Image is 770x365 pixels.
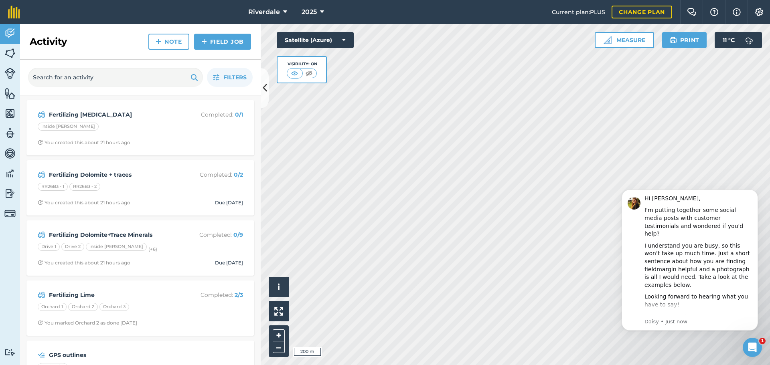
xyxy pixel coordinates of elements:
strong: Fertilizing Dolomite+Trace Minerals [49,230,176,239]
div: inside [PERSON_NAME] [86,243,147,251]
span: Current plan : PLUS [552,8,605,16]
span: 11 ° C [723,32,735,48]
img: svg+xml;base64,PD94bWwgdmVyc2lvbj0iMS4wIiBlbmNvZGluZz0idXRmLTgiPz4KPCEtLSBHZW5lcmF0b3I6IEFkb2JlIE... [4,167,16,179]
strong: 0 / 9 [233,231,243,238]
img: Clock with arrow pointing clockwise [38,260,43,265]
img: svg+xml;base64,PD94bWwgdmVyc2lvbj0iMS4wIiBlbmNvZGluZz0idXRmLTgiPz4KPCEtLSBHZW5lcmF0b3I6IEFkb2JlIE... [38,290,45,300]
span: Riverdale [248,7,280,17]
img: svg+xml;base64,PHN2ZyB4bWxucz0iaHR0cDovL3d3dy53My5vcmcvMjAwMC9zdmciIHdpZHRoPSIxNCIgaGVpZ2h0PSIyNC... [201,37,207,46]
a: Fertilizing LimeCompleted: 2/3Orchard 1Orchard 2Orchard 3Clock with arrow pointing clockwiseYou m... [31,285,249,331]
img: svg+xml;base64,PD94bWwgdmVyc2lvbj0iMS4wIiBlbmNvZGluZz0idXRmLTgiPz4KPCEtLSBHZW5lcmF0b3I6IEFkb2JlIE... [38,110,45,119]
img: A question mark icon [709,8,719,16]
span: i [278,282,280,292]
a: Fertilizing [MEDICAL_DATA]Completed: 0/1inside [PERSON_NAME]Clock with arrow pointing clockwiseYo... [31,105,249,151]
img: svg+xml;base64,PHN2ZyB4bWxucz0iaHR0cDovL3d3dy53My5vcmcvMjAwMC9zdmciIHdpZHRoPSIxNyIgaGVpZ2h0PSIxNy... [733,7,741,17]
strong: GPS outlines [49,351,176,359]
img: svg+xml;base64,PHN2ZyB4bWxucz0iaHR0cDovL3d3dy53My5vcmcvMjAwMC9zdmciIHdpZHRoPSI1NiIgaGVpZ2h0PSI2MC... [4,87,16,99]
img: svg+xml;base64,PD94bWwgdmVyc2lvbj0iMS4wIiBlbmNvZGluZz0idXRmLTgiPz4KPCEtLSBHZW5lcmF0b3I6IEFkb2JlIE... [4,68,16,79]
img: svg+xml;base64,PHN2ZyB4bWxucz0iaHR0cDovL3d3dy53My5vcmcvMjAwMC9zdmciIHdpZHRoPSI1MCIgaGVpZ2h0PSI0MC... [304,69,314,77]
img: fieldmargin Logo [8,6,20,18]
img: svg+xml;base64,PD94bWwgdmVyc2lvbj0iMS4wIiBlbmNvZGluZz0idXRmLTgiPz4KPCEtLSBHZW5lcmF0b3I6IEFkb2JlIE... [741,32,757,48]
iframe: Intercom notifications message [610,177,770,343]
img: Two speech bubbles overlapping with the left bubble in the forefront [687,8,697,16]
p: Completed : [179,230,243,239]
div: Orchard 2 [68,303,98,311]
div: You created this about 21 hours ago [38,139,130,146]
button: Print [662,32,707,48]
img: svg+xml;base64,PHN2ZyB4bWxucz0iaHR0cDovL3d3dy53My5vcmcvMjAwMC9zdmciIHdpZHRoPSIxOSIgaGVpZ2h0PSIyNC... [190,73,198,82]
img: Ruler icon [604,36,612,44]
strong: 2 / 3 [235,291,243,298]
div: RR26B3 - 2 [69,183,100,191]
img: svg+xml;base64,PHN2ZyB4bWxucz0iaHR0cDovL3d3dy53My5vcmcvMjAwMC9zdmciIHdpZHRoPSI1NiIgaGVpZ2h0PSI2MC... [4,47,16,59]
a: Field Job [194,34,251,50]
div: RR26B3 - 1 [38,183,68,191]
div: Due [DATE] [215,200,243,206]
strong: 0 / 2 [234,171,243,178]
div: You marked Orchard 2 as done [DATE] [38,320,137,326]
a: Change plan [612,6,672,18]
img: svg+xml;base64,PD94bWwgdmVyc2lvbj0iMS4wIiBlbmNvZGluZz0idXRmLTgiPz4KPCEtLSBHZW5lcmF0b3I6IEFkb2JlIE... [4,208,16,219]
button: Measure [595,32,654,48]
a: Note [148,34,189,50]
button: + [273,329,285,341]
div: Drive 2 [61,243,84,251]
div: You created this about 21 hours ago [38,200,130,206]
strong: 0 / 1 [235,111,243,118]
button: Filters [207,68,253,87]
p: Completed : [179,110,243,119]
img: svg+xml;base64,PD94bWwgdmVyc2lvbj0iMS4wIiBlbmNvZGluZz0idXRmLTgiPz4KPCEtLSBHZW5lcmF0b3I6IEFkb2JlIE... [38,350,45,360]
strong: Fertilizing Lime [49,290,176,299]
span: 2025 [302,7,317,17]
button: 11 °C [715,32,762,48]
img: Clock with arrow pointing clockwise [38,200,43,205]
img: Clock with arrow pointing clockwise [38,320,43,325]
img: svg+xml;base64,PD94bWwgdmVyc2lvbj0iMS4wIiBlbmNvZGluZz0idXRmLTgiPz4KPCEtLSBHZW5lcmF0b3I6IEFkb2JlIE... [38,230,45,240]
img: svg+xml;base64,PD94bWwgdmVyc2lvbj0iMS4wIiBlbmNvZGluZz0idXRmLTgiPz4KPCEtLSBHZW5lcmF0b3I6IEFkb2JlIE... [38,170,45,179]
iframe: Intercom live chat [743,338,762,357]
div: Orchard 3 [99,303,129,311]
p: Completed : [179,170,243,179]
div: Due [DATE] [215,260,243,266]
div: inside [PERSON_NAME] [38,123,99,131]
div: Drive 1 [38,243,60,251]
img: svg+xml;base64,PHN2ZyB4bWxucz0iaHR0cDovL3d3dy53My5vcmcvMjAwMC9zdmciIHdpZHRoPSIxNCIgaGVpZ2h0PSIyNC... [156,37,161,46]
div: Orchard 1 [38,303,67,311]
div: You created this about 21 hours ago [38,260,130,266]
button: Satellite (Azure) [277,32,354,48]
img: svg+xml;base64,PD94bWwgdmVyc2lvbj0iMS4wIiBlbmNvZGluZz0idXRmLTgiPz4KPCEtLSBHZW5lcmF0b3I6IEFkb2JlIE... [4,27,16,39]
strong: Fertilizing Dolomite + traces [49,170,176,179]
img: svg+xml;base64,PD94bWwgdmVyc2lvbj0iMS4wIiBlbmNvZGluZz0idXRmLTgiPz4KPCEtLSBHZW5lcmF0b3I6IEFkb2JlIE... [4,127,16,139]
img: svg+xml;base64,PHN2ZyB4bWxucz0iaHR0cDovL3d3dy53My5vcmcvMjAwMC9zdmciIHdpZHRoPSIxOSIgaGVpZ2h0PSIyNC... [669,35,677,45]
button: – [273,341,285,353]
img: Clock with arrow pointing clockwise [38,140,43,145]
h2: Activity [30,35,67,48]
small: (+ 6 ) [148,246,157,252]
input: Search for an activity [28,68,203,87]
img: svg+xml;base64,PHN2ZyB4bWxucz0iaHR0cDovL3d3dy53My5vcmcvMjAwMC9zdmciIHdpZHRoPSI1NiIgaGVpZ2h0PSI2MC... [4,107,16,119]
strong: Fertilizing [MEDICAL_DATA] [49,110,176,119]
button: i [269,277,289,297]
img: Four arrows, one pointing top left, one top right, one bottom right and the last bottom left [274,307,283,316]
img: svg+xml;base64,PD94bWwgdmVyc2lvbj0iMS4wIiBlbmNvZGluZz0idXRmLTgiPz4KPCEtLSBHZW5lcmF0b3I6IEFkb2JlIE... [4,188,16,200]
img: svg+xml;base64,PHN2ZyB4bWxucz0iaHR0cDovL3d3dy53My5vcmcvMjAwMC9zdmciIHdpZHRoPSI1MCIgaGVpZ2h0PSI0MC... [290,69,300,77]
img: svg+xml;base64,PD94bWwgdmVyc2lvbj0iMS4wIiBlbmNvZGluZz0idXRmLTgiPz4KPCEtLSBHZW5lcmF0b3I6IEFkb2JlIE... [4,349,16,356]
span: 1 [759,338,766,344]
img: svg+xml;base64,PD94bWwgdmVyc2lvbj0iMS4wIiBlbmNvZGluZz0idXRmLTgiPz4KPCEtLSBHZW5lcmF0b3I6IEFkb2JlIE... [4,147,16,159]
a: Fertilizing Dolomite + tracesCompleted: 0/2RR26B3 - 1RR26B3 - 2Clock with arrow pointing clockwis... [31,165,249,211]
p: Completed : [179,290,243,299]
img: A cog icon [754,8,764,16]
div: Visibility: On [287,61,317,67]
a: Fertilizing Dolomite+Trace MineralsCompleted: 0/9Drive 1Drive 2inside [PERSON_NAME](+6)Clock with... [31,225,249,271]
span: Filters [223,73,247,82]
